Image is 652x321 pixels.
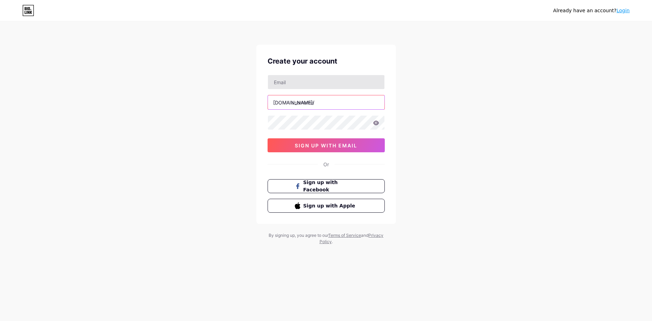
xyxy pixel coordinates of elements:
[303,179,357,194] span: Sign up with Facebook
[273,99,314,106] div: [DOMAIN_NAME]/
[268,56,385,66] div: Create your account
[268,179,385,193] button: Sign up with Facebook
[268,199,385,213] button: Sign up with Apple
[268,138,385,152] button: sign up with email
[295,143,357,148] span: sign up with email
[616,8,630,13] a: Login
[303,202,357,210] span: Sign up with Apple
[268,75,384,89] input: Email
[553,7,630,14] div: Already have an account?
[323,161,329,168] div: Or
[328,233,361,238] a: Terms of Service
[268,95,384,109] input: username
[267,232,385,245] div: By signing up, you agree to our and .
